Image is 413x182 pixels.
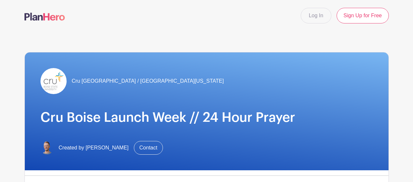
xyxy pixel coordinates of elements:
a: Log In [301,8,331,23]
img: logo-507f7623f17ff9eddc593b1ce0a138ce2505c220e1c5a4e2b4648c50719b7d32.svg [24,13,65,21]
h1: Cru Boise Launch Week // 24 Hour Prayer [40,110,373,125]
span: Cru [GEOGRAPHIC_DATA] / [GEOGRAPHIC_DATA][US_STATE] [72,77,224,85]
img: 2022%20Billy%20profile%20pic%20white%20background.PNG [40,141,54,154]
span: Created by [PERSON_NAME] [59,144,129,152]
a: Sign Up for Free [337,8,389,23]
img: BSU_CruLockup.png [40,68,67,94]
a: Contact [134,141,163,155]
